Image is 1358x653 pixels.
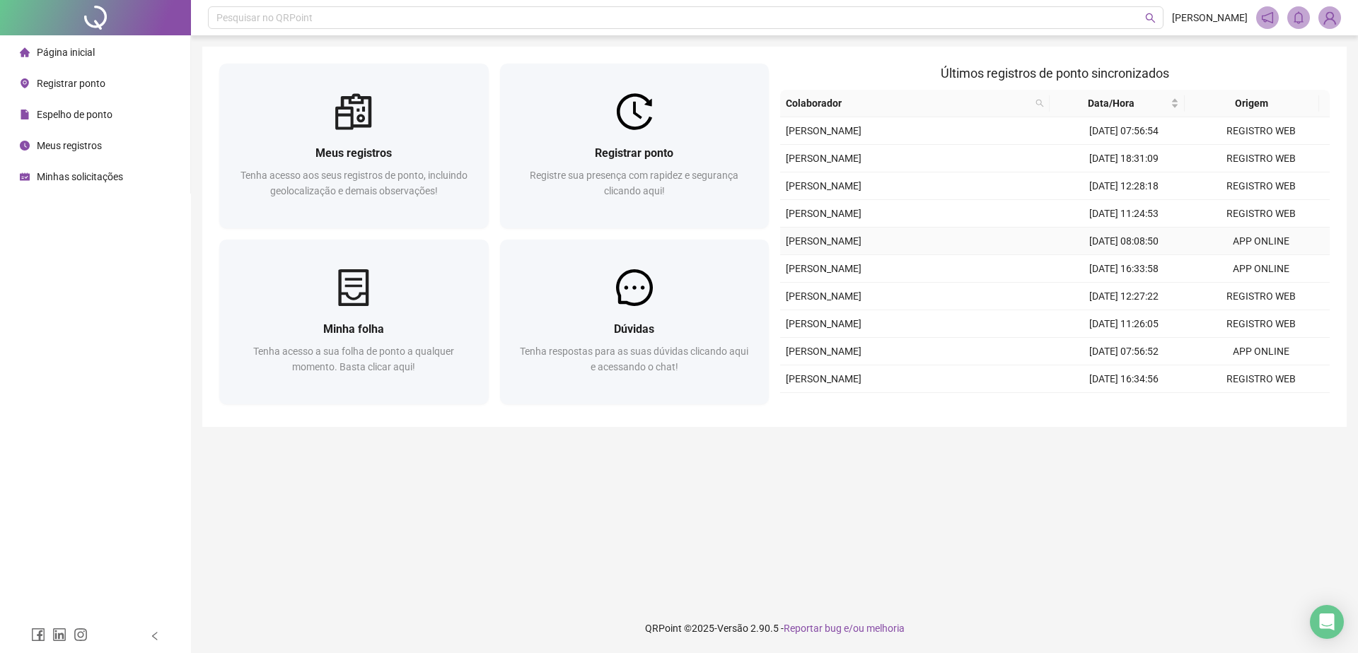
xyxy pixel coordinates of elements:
span: notification [1261,11,1274,24]
span: linkedin [52,628,66,642]
a: DúvidasTenha respostas para as suas dúvidas clicando aqui e acessando o chat! [500,240,770,404]
span: left [150,631,160,641]
span: Últimos registros de ponto sincronizados [941,66,1169,81]
span: facebook [31,628,45,642]
span: Tenha acesso aos seus registros de ponto, incluindo geolocalização e demais observações! [240,170,468,196]
footer: QRPoint © 2025 - 2.90.5 - [191,604,1358,653]
td: [DATE] 12:39:38 [1055,393,1192,420]
span: file [20,110,30,119]
td: REGISTRO WEB [1192,283,1330,310]
span: [PERSON_NAME] [786,208,861,219]
td: APP ONLINE [1192,338,1330,365]
span: Dúvidas [614,322,654,336]
span: clock-circle [20,141,30,151]
td: REGISTRO WEB [1192,200,1330,228]
span: [PERSON_NAME] [786,153,861,164]
a: Registrar pontoRegistre sua presença com rapidez e segurança clicando aqui! [500,64,770,228]
span: Tenha acesso a sua folha de ponto a qualquer momento. Basta clicar aqui! [253,346,454,372]
td: REGISTRO WEB [1192,310,1330,338]
span: Registre sua presença com rapidez e segurança clicando aqui! [530,170,738,196]
span: [PERSON_NAME] [786,235,861,247]
td: [DATE] 12:28:18 [1055,172,1192,200]
a: Minha folhaTenha acesso a sua folha de ponto a qualquer momento. Basta clicar aqui! [219,240,489,404]
span: Minhas solicitações [37,171,123,182]
span: search [1033,93,1047,114]
td: [DATE] 16:33:58 [1055,255,1192,283]
td: REGISTRO WEB [1192,393,1330,420]
span: Espelho de ponto [37,109,112,120]
td: [DATE] 11:26:05 [1055,310,1192,338]
span: Minha folha [323,322,384,336]
td: REGISTRO WEB [1192,365,1330,393]
span: Reportar bug e/ou melhoria [784,623,905,634]
img: 87289 [1319,7,1340,28]
span: Registrar ponto [595,146,673,160]
span: [PERSON_NAME] [786,180,861,192]
span: Versão [717,623,748,634]
td: REGISTRO WEB [1192,172,1330,200]
span: instagram [74,628,88,642]
td: [DATE] 16:34:56 [1055,365,1192,393]
span: [PERSON_NAME] [786,346,861,357]
span: home [20,47,30,57]
td: [DATE] 11:24:53 [1055,200,1192,228]
span: Registrar ponto [37,78,105,89]
span: [PERSON_NAME] [786,290,861,302]
td: APP ONLINE [1192,228,1330,255]
span: Data/Hora [1055,95,1168,111]
span: [PERSON_NAME] [786,373,861,384]
span: [PERSON_NAME] [1172,10,1248,25]
span: [PERSON_NAME] [786,263,861,274]
span: search [1145,13,1156,23]
a: Meus registrosTenha acesso aos seus registros de ponto, incluindo geolocalização e demais observa... [219,64,489,228]
span: schedule [20,172,30,182]
td: [DATE] 08:08:50 [1055,228,1192,255]
span: bell [1292,11,1305,24]
td: [DATE] 07:56:52 [1055,338,1192,365]
span: Meus registros [37,140,102,151]
span: Tenha respostas para as suas dúvidas clicando aqui e acessando o chat! [520,346,748,372]
td: [DATE] 12:27:22 [1055,283,1192,310]
span: [PERSON_NAME] [786,125,861,136]
td: [DATE] 18:31:09 [1055,145,1192,172]
td: APP ONLINE [1192,255,1330,283]
span: Página inicial [37,47,95,58]
span: Meus registros [315,146,392,160]
span: search [1035,99,1044,107]
th: Origem [1185,90,1320,117]
td: REGISTRO WEB [1192,117,1330,145]
td: REGISTRO WEB [1192,145,1330,172]
th: Data/Hora [1050,90,1185,117]
span: Colaborador [786,95,1030,111]
span: environment [20,78,30,88]
td: [DATE] 07:56:54 [1055,117,1192,145]
div: Open Intercom Messenger [1310,605,1344,639]
span: [PERSON_NAME] [786,318,861,329]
